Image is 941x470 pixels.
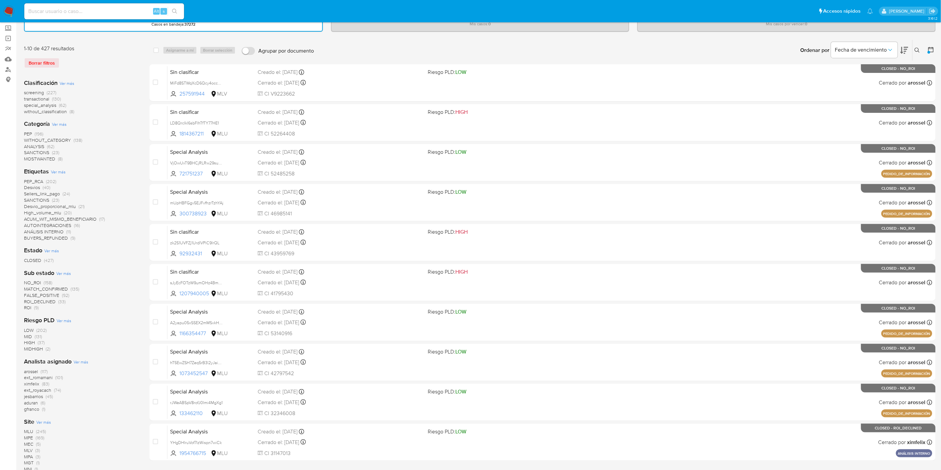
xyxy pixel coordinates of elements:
input: Buscar usuario o caso... [24,7,184,16]
span: 3.161.2 [928,16,938,21]
span: s [163,8,165,14]
button: search-icon [168,7,181,16]
span: Alt [154,8,159,14]
a: Notificaciones [867,8,873,14]
p: gregorio.negri@mercadolibre.com [889,8,927,14]
span: Accesos rápidos [823,8,861,15]
a: Salir [929,8,936,15]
